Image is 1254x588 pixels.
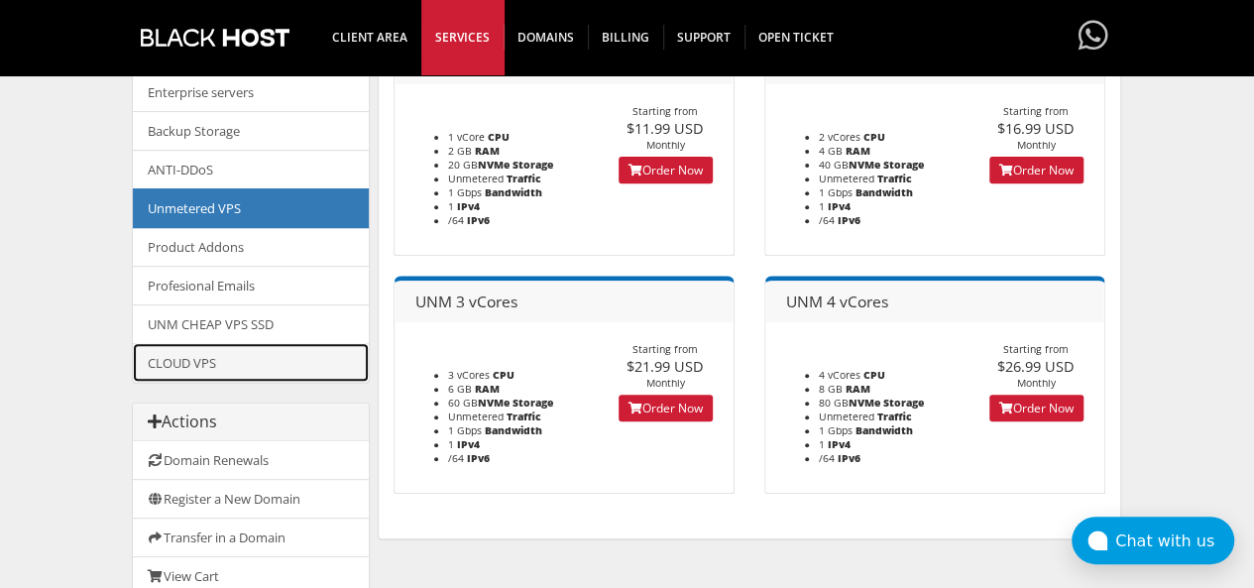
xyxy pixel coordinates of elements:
a: CLOUD VPS [133,343,369,382]
b: RAM [846,382,870,396]
b: IPv4 [457,199,480,213]
b: NVMe [478,158,510,172]
a: Order Now [619,157,713,183]
span: $16.99 USD [997,118,1075,138]
a: Profesional Emails [133,266,369,305]
span: 4 GB [819,144,843,158]
span: 3 vCores [448,368,490,382]
span: 1 [448,437,454,451]
b: CPU [863,130,885,144]
b: CPU [493,368,514,382]
span: 1 Gbps [819,423,853,437]
span: 1 Gbps [819,185,853,199]
h3: Actions [148,413,354,431]
span: /64 [819,451,835,465]
b: CPU [863,368,885,382]
span: $11.99 USD [627,118,704,138]
b: Traffic [877,172,912,185]
span: 6 GB [448,382,472,396]
div: Starting from Monthly [969,342,1104,390]
span: Support [663,25,745,50]
div: Starting from Monthly [969,104,1104,152]
span: UNM 4 vCores [786,291,888,312]
b: Storage [883,158,924,172]
b: NVMe [849,396,880,410]
b: NVMe [849,158,880,172]
b: IPv6 [838,451,860,465]
span: Unmetered [819,410,874,423]
span: CLIENT AREA [318,25,422,50]
b: RAM [475,144,500,158]
b: IPv6 [838,213,860,227]
div: Starting from Monthly [598,104,734,152]
b: Traffic [507,410,541,423]
a: ANTI-DDoS [133,150,369,189]
div: Starting from Monthly [598,342,734,390]
span: SERVICES [421,25,505,50]
b: Bandwidth [485,185,542,199]
span: 2 vCores [819,130,860,144]
span: 4 vCores [819,368,860,382]
a: Enterprise servers [133,72,369,112]
span: /64 [448,213,464,227]
b: CPU [488,130,510,144]
a: Order Now [619,395,713,421]
span: 1 Gbps [448,423,482,437]
b: NVMe [478,396,510,410]
a: Backup Storage [133,111,369,151]
span: 8 GB [819,382,843,396]
span: Unmetered [819,172,874,185]
a: Order Now [989,395,1083,421]
span: 1 [819,199,825,213]
a: UNM CHEAP VPS SSD [133,304,369,344]
span: Unmetered [448,172,504,185]
b: Bandwidth [485,423,542,437]
b: Storage [513,396,553,410]
span: /64 [819,213,835,227]
div: Chat with us [1115,531,1234,550]
span: 1 [819,437,825,451]
b: Bandwidth [855,185,913,199]
b: IPv4 [828,437,851,451]
a: Domain Renewals [133,441,369,480]
span: 1 vCore [448,130,485,144]
a: Unmetered VPS [133,188,369,228]
span: $26.99 USD [997,356,1075,376]
span: Open Ticket [744,25,848,50]
b: RAM [475,382,500,396]
b: IPv4 [457,437,480,451]
a: Product Addons [133,227,369,267]
span: 1 Gbps [448,185,482,199]
b: Storage [513,158,553,172]
b: Storage [883,396,924,410]
span: 80 GB [819,396,880,410]
span: 1 [448,199,454,213]
b: Traffic [507,172,541,185]
span: /64 [448,451,464,465]
b: Traffic [877,410,912,423]
a: Register a New Domain [133,479,369,519]
span: Unmetered [448,410,504,423]
span: Domains [504,25,589,50]
button: Chat with us [1072,517,1234,564]
span: 60 GB [448,396,510,410]
a: Order Now [989,157,1083,183]
b: IPv6 [467,213,490,227]
span: 40 GB [819,158,880,172]
b: IPv6 [467,451,490,465]
b: Bandwidth [855,423,913,437]
b: IPv4 [828,199,851,213]
b: RAM [846,144,870,158]
span: UNM 3 vCores [415,291,517,312]
span: Billing [588,25,664,50]
a: Transfer in a Domain [133,518,369,557]
span: $21.99 USD [627,356,704,376]
span: 2 GB [448,144,472,158]
span: 20 GB [448,158,510,172]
